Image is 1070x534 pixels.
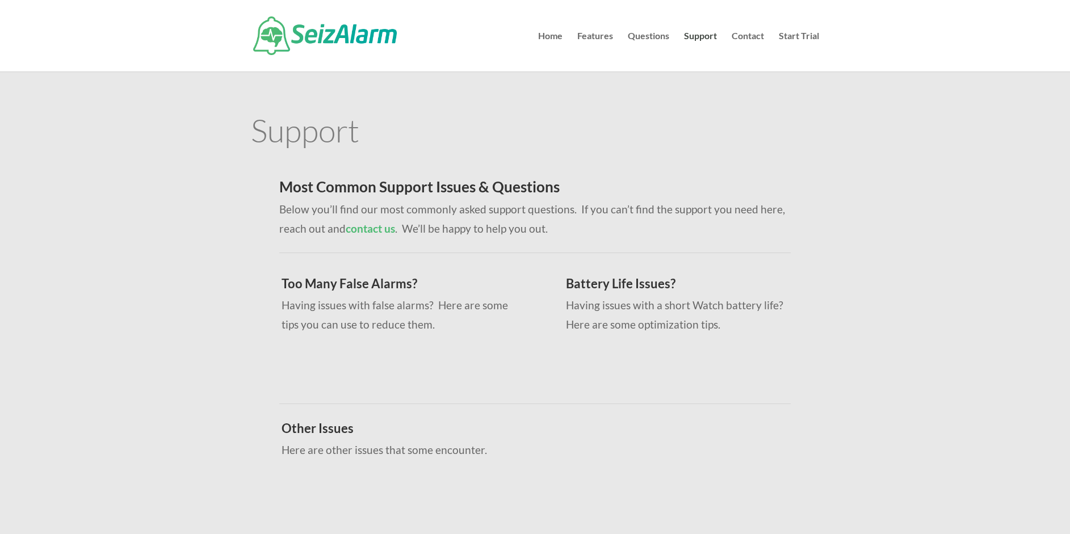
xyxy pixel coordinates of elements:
[628,32,669,72] a: Questions
[253,16,397,55] img: SeizAlarm
[566,277,803,296] h3: Battery Life Issues?
[346,222,395,235] a: contact us
[279,200,791,238] p: Below you’ll find our most commonly asked support questions. If you can’t find the support you ne...
[282,296,518,334] p: Having issues with false alarms? Here are some tips you can use to reduce them.
[538,32,563,72] a: Home
[282,277,518,296] h3: Too Many False Alarms?
[732,32,764,72] a: Contact
[282,440,775,460] p: Here are other issues that some encounter.
[566,296,803,334] p: Having issues with a short Watch battery life? Here are some optimization tips.
[684,32,717,72] a: Support
[279,179,791,200] h2: Most Common Support Issues & Questions
[251,114,819,152] h1: Support
[779,32,819,72] a: Start Trial
[577,32,613,72] a: Features
[282,422,775,440] h3: Other Issues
